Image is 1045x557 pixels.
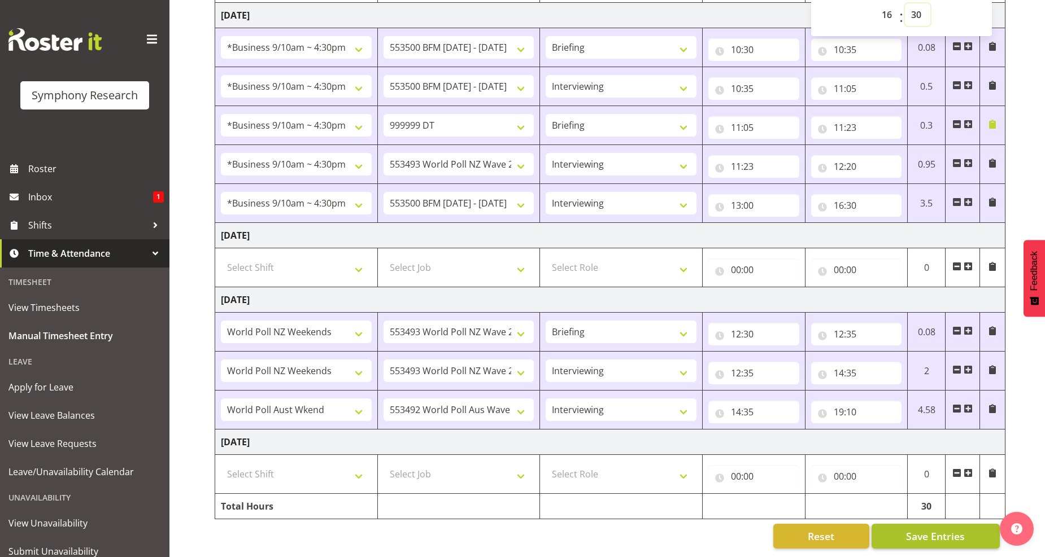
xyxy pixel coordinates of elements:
[908,455,946,494] td: 0
[811,465,902,488] input: Click to select...
[811,194,902,217] input: Click to select...
[908,145,946,184] td: 0.95
[906,529,965,543] span: Save Entries
[215,494,378,519] td: Total Hours
[32,87,138,104] div: Symphony Research
[28,217,147,234] span: Shifts
[1011,523,1022,534] img: help-xxl-2.png
[872,524,1000,549] button: Save Entries
[8,379,161,396] span: Apply for Leave
[899,3,903,32] span: :
[28,160,164,177] span: Roster
[8,327,161,344] span: Manual Timesheet Entry
[708,77,799,100] input: Click to select...
[8,515,161,532] span: View Unavailability
[708,362,799,384] input: Click to select...
[773,524,869,549] button: Reset
[908,28,946,67] td: 0.08
[3,509,167,537] a: View Unavailability
[28,245,147,262] span: Time & Attendance
[8,435,161,452] span: View Leave Requests
[811,116,902,139] input: Click to select...
[908,67,946,106] td: 0.5
[3,401,167,429] a: View Leave Balances
[8,28,102,51] img: Rosterit website logo
[811,38,902,61] input: Click to select...
[708,258,799,281] input: Click to select...
[3,458,167,486] a: Leave/Unavailability Calendar
[1024,240,1045,317] button: Feedback - Show survey
[811,258,902,281] input: Click to select...
[1029,251,1039,291] span: Feedback
[215,429,1005,455] td: [DATE]
[3,350,167,373] div: Leave
[708,38,799,61] input: Click to select...
[811,362,902,384] input: Click to select...
[811,323,902,345] input: Click to select...
[215,3,1005,28] td: [DATE]
[811,77,902,100] input: Click to select...
[808,529,834,543] span: Reset
[908,106,946,145] td: 0.3
[708,465,799,488] input: Click to select...
[3,429,167,458] a: View Leave Requests
[908,391,946,429] td: 4.58
[908,248,946,287] td: 0
[3,486,167,509] div: Unavailability
[708,323,799,345] input: Click to select...
[8,299,161,316] span: View Timesheets
[708,116,799,139] input: Click to select...
[28,188,153,205] span: Inbox
[3,270,167,293] div: Timesheet
[811,155,902,178] input: Click to select...
[153,191,164,203] span: 1
[811,401,902,423] input: Click to select...
[215,287,1005,313] td: [DATE]
[3,293,167,322] a: View Timesheets
[708,194,799,217] input: Click to select...
[908,494,946,519] td: 30
[908,184,946,223] td: 3.5
[8,463,161,480] span: Leave/Unavailability Calendar
[3,373,167,401] a: Apply for Leave
[8,407,161,424] span: View Leave Balances
[908,313,946,352] td: 0.08
[3,322,167,350] a: Manual Timesheet Entry
[908,352,946,391] td: 2
[708,155,799,178] input: Click to select...
[215,223,1005,248] td: [DATE]
[708,401,799,423] input: Click to select...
